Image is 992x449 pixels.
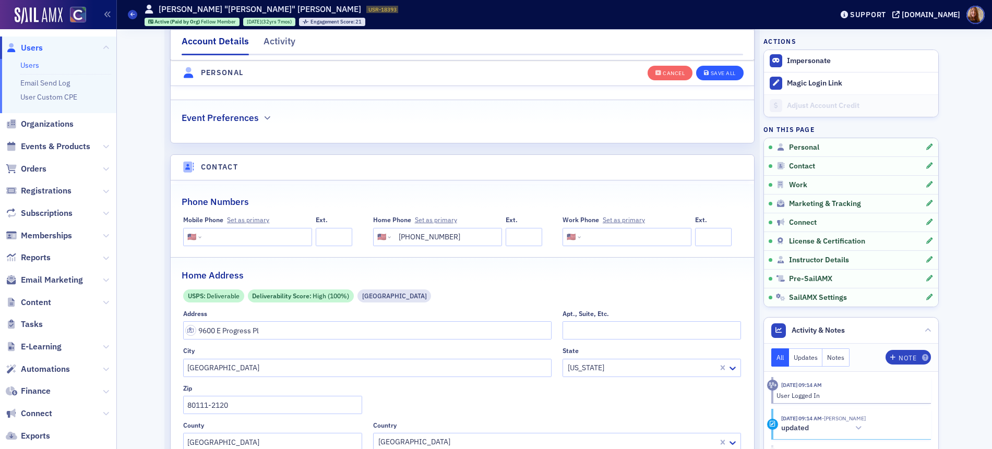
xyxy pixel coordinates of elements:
[711,70,736,76] div: Save All
[201,162,238,173] h4: Contact
[21,141,90,152] span: Events & Products
[787,101,933,111] div: Adjust Account Credit
[781,381,822,389] time: 9/22/2025 09:14 AM
[183,310,207,318] div: Address
[6,185,71,197] a: Registrations
[763,125,939,134] h4: On this page
[822,415,866,422] span: Paul Orban
[6,230,72,241] a: Memberships
[159,4,361,15] h1: [PERSON_NAME] "[PERSON_NAME]" [PERSON_NAME]
[6,341,62,353] a: E-Learning
[377,232,386,242] div: 🇺🇸
[154,18,201,25] span: Active (Paid by Org)
[789,180,807,190] span: Work
[21,363,70,375] span: Automations
[21,319,43,330] span: Tasks
[6,141,90,152] a: Events & Products
[20,60,39,70] a: Users
[763,37,796,46] h4: Actions
[15,7,63,24] img: SailAMX
[183,384,192,392] div: Zip
[21,252,51,263] span: Reports
[310,18,356,25] span: Engagement Score :
[21,118,74,130] span: Organizations
[21,430,50,442] span: Exports
[6,208,73,219] a: Subscriptions
[776,391,924,400] div: User Logged In
[696,65,743,80] button: Save All
[21,42,43,54] span: Users
[21,208,73,219] span: Subscriptions
[789,256,849,265] span: Instructor Details
[563,310,609,318] div: Apt., Suite, Etc.
[201,67,244,78] h4: Personal
[822,348,850,367] button: Notes
[603,216,645,224] button: Work Phone
[264,34,295,54] div: Activity
[789,274,832,284] span: Pre-SailAMX
[21,185,71,197] span: Registrations
[63,7,86,25] a: View Homepage
[368,6,397,13] span: USR-18393
[248,289,354,302] div: Deliverability Score: High (100%)
[781,423,866,434] button: updated
[21,230,72,241] span: Memberships
[21,163,46,175] span: Orders
[563,215,599,224] span: Work Phone
[182,195,249,209] h2: Phone Numbers
[850,10,886,19] div: Support
[183,289,244,302] div: USPS: Deliverable
[6,163,46,175] a: Orders
[188,291,207,300] span: USPS :
[789,293,847,302] span: SailAMX Settings
[21,341,62,353] span: E-Learning
[648,65,692,80] button: Cancel
[771,348,789,367] button: All
[415,216,457,224] button: Home Phone
[6,363,70,375] a: Automations
[70,7,86,23] img: SailAMX
[6,297,51,308] a: Content
[21,385,51,397] span: Finance
[201,18,236,25] span: Fellow Member
[789,218,817,227] span: Connect
[6,118,74,130] a: Organizations
[6,408,52,419] a: Connect
[182,34,249,55] div: Account Details
[310,19,362,25] div: 21
[21,297,51,308] span: Content
[6,42,43,54] a: Users
[892,11,964,18] button: [DOMAIN_NAME]
[252,291,313,300] span: Deliverability Score :
[187,232,196,242] div: 🇺🇸
[781,415,822,422] time: 9/22/2025 09:14 AM
[789,143,819,152] span: Personal
[21,274,83,286] span: Email Marketing
[563,347,579,355] div: State
[373,421,397,429] div: Country
[886,350,931,365] button: Note
[357,289,432,302] div: Residential Street
[183,347,195,355] div: City
[764,72,938,94] button: Magic Login Link
[567,232,576,242] div: 🇺🇸
[6,430,50,442] a: Exports
[787,56,831,66] button: Impersonate
[21,408,52,419] span: Connect
[663,70,685,76] div: Cancel
[243,18,295,26] div: 1993-02-15 00:00:00
[182,111,259,125] h2: Event Preferences
[792,325,845,336] span: Activity & Notes
[6,274,83,286] a: Email Marketing
[899,355,916,361] div: Note
[20,78,70,88] a: Email Send Log
[6,252,51,263] a: Reports
[247,18,261,25] span: [DATE]
[787,79,933,88] div: Magic Login Link
[767,419,778,430] div: Update
[227,216,269,224] button: Mobile Phone
[247,18,292,25] div: (32yrs 7mos)
[789,237,865,246] span: License & Certification
[902,10,960,19] div: [DOMAIN_NAME]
